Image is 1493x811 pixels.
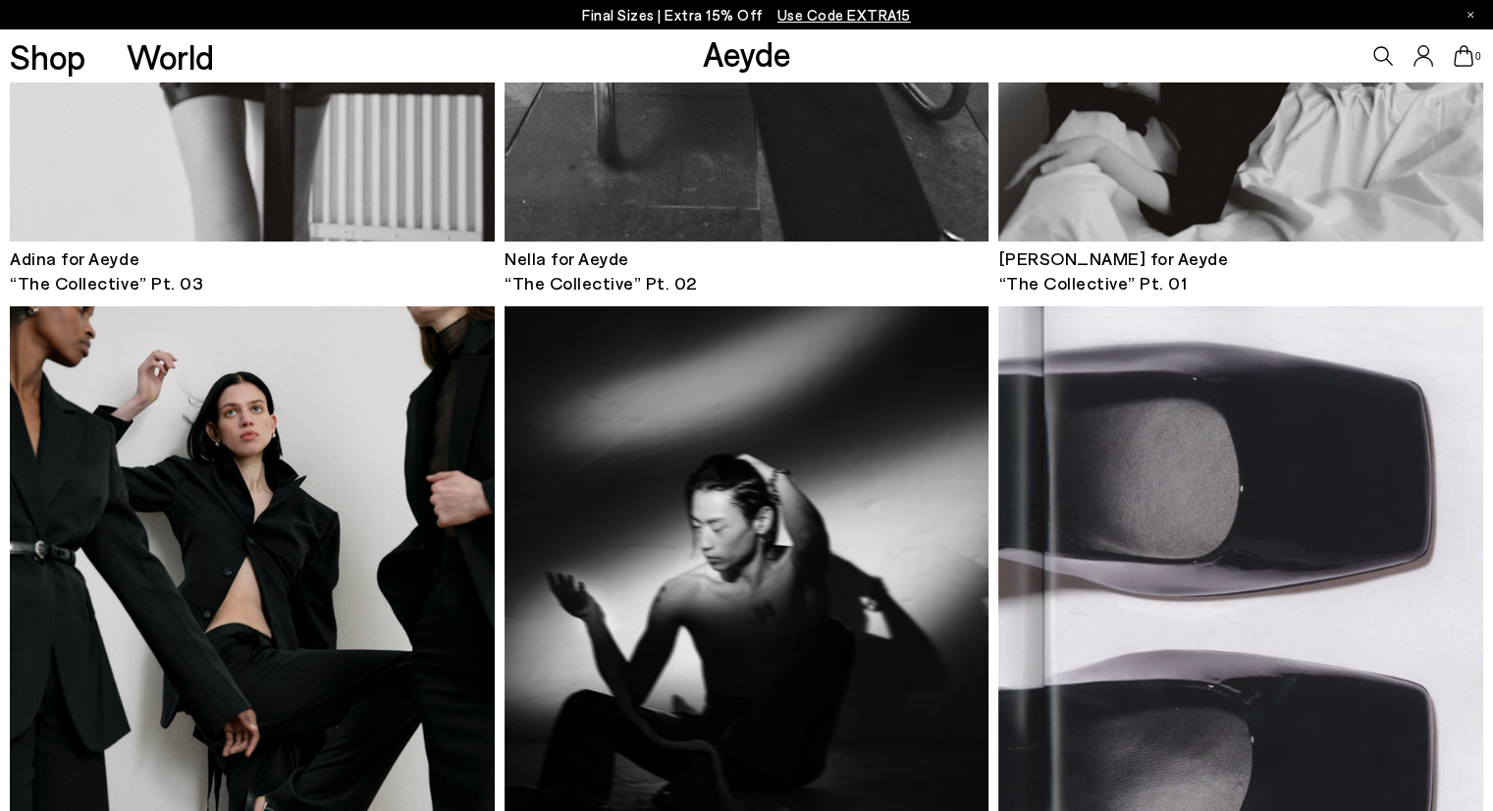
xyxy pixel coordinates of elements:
p: Final Sizes | Extra 15% Off [582,3,911,27]
span: 0 [1473,51,1483,62]
a: World [127,39,214,74]
span: Navigate to /collections/ss25-final-sizes [777,6,911,24]
a: Aeyde [703,32,791,74]
span: Nella for Aeyde “The Collective” Pt. 02 [505,247,697,294]
a: 0 [1454,45,1473,67]
span: [PERSON_NAME] for Aeyde “The Collective” Pt. 01 [998,247,1228,294]
a: Shop [10,39,85,74]
span: Adina for Aeyde “The Collective” Pt. 03 [10,247,203,294]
